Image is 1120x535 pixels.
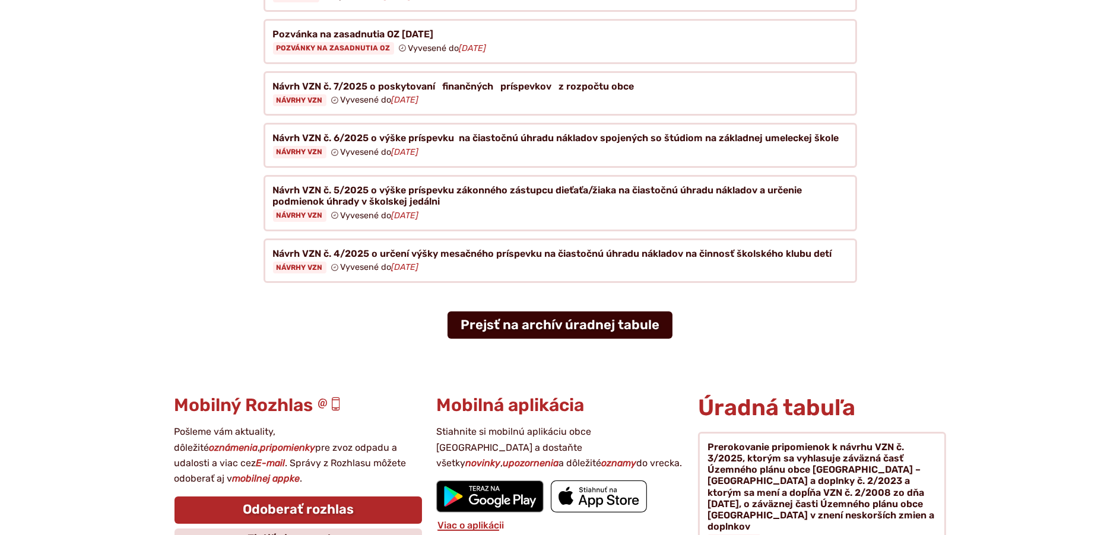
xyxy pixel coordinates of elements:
[233,473,300,484] strong: mobilnej appke
[465,457,500,469] strong: novinky
[261,442,316,453] strong: pripomienky
[436,520,505,531] a: Viac o aplikácii
[210,442,258,453] strong: oznámenia
[503,457,559,469] strong: upozornenia
[264,71,857,116] a: Návrh VZN č. 7/2025 o poskytovaní finančných príspevkov z rozpočtu obce Návrhy VZN Vyvesené do[DATE]
[256,457,285,469] strong: E-mail
[264,175,857,231] a: Návrh VZN č. 5/2025 o výške príspevku zákonného zástupcu dieťaťa/žiaka na čiastočnú úhradu náklad...
[264,238,857,284] a: Návrh VZN č. 4/2025 o určení výšky mesačného príspevku na čiastočnú úhradu nákladov na činnosť šk...
[174,496,422,524] a: Odoberať rozhlas
[601,457,636,469] strong: oznamy
[698,396,946,421] h2: Úradná tabuľa
[264,19,857,64] a: Pozvánka na zasadnutia OZ [DATE] Pozvánky na zasadnutia OZ Vyvesené do[DATE]
[264,123,857,168] a: Návrh VZN č. 6/2025 o výške príspevku na čiastočnú úhradu nákladov spojených so štúdiom na základ...
[174,424,422,487] p: Pošleme vám aktuality, dôležité , pre zvoz odpadu a udalosti a viac cez . Správy z Rozhlasu môžet...
[436,480,544,512] img: Prejsť na mobilnú aplikáciu Sekule v službe Google Play
[448,311,672,339] a: Prejsť na archív úradnej tabule
[436,396,684,415] h3: Mobilná aplikácia
[551,480,647,512] img: Prejsť na mobilnú aplikáciu Sekule v App Store
[436,424,684,471] p: Stiahnite si mobilnú aplikáciu obce [GEOGRAPHIC_DATA] a dostaňte všetky , a dôležité do vrecka.
[174,396,422,415] h3: Mobilný Rozhlas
